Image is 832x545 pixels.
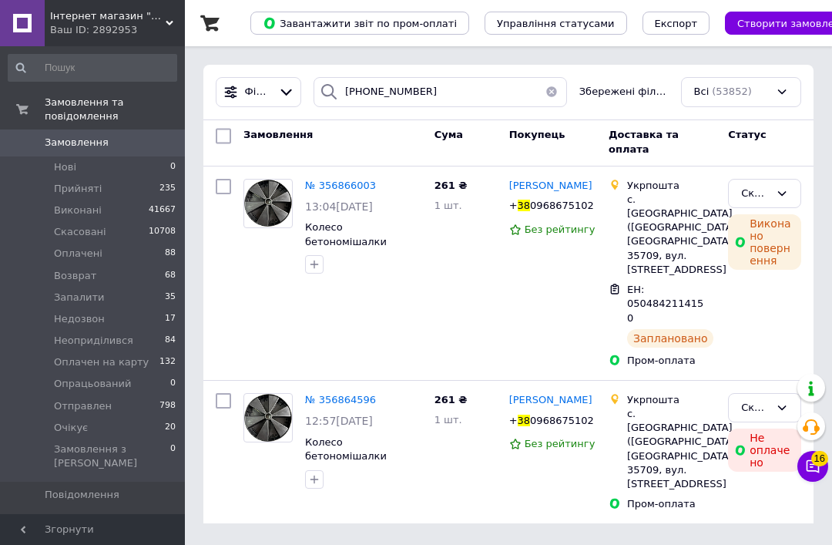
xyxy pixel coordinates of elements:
[497,18,615,29] span: Управління статусами
[305,394,376,405] a: № 356864596
[54,312,105,326] span: Недозвон
[54,247,102,261] span: Оплачені
[54,225,106,239] span: Скасовані
[728,130,767,141] span: Статус
[45,488,119,502] span: Повідомлення
[655,18,698,29] span: Експорт
[811,449,828,464] span: 16
[627,193,716,277] div: с. [GEOGRAPHIC_DATA] ([GEOGRAPHIC_DATA], [GEOGRAPHIC_DATA].), 35709, вул. [STREET_ADDRESS]
[485,12,627,35] button: Управління статусами
[305,221,387,261] a: Колесо бетономішалки Agrimotor
[149,225,176,239] span: 10708
[627,407,716,491] div: с. [GEOGRAPHIC_DATA] ([GEOGRAPHIC_DATA], [GEOGRAPHIC_DATA].), 35709, вул. [STREET_ADDRESS]
[244,394,292,441] img: Фото товару
[509,393,592,408] a: [PERSON_NAME]
[54,399,112,413] span: Отправлен
[159,355,176,369] span: 132
[243,179,293,228] a: Фото товару
[434,414,462,426] span: 1 шт.
[54,377,131,391] span: Опрацьований
[305,180,376,191] a: № 356866003
[609,130,679,156] span: Доставка та оплата
[579,85,669,99] span: Збережені фільтри:
[54,291,105,304] span: Запалити
[642,12,710,35] button: Експорт
[434,394,468,405] span: 261 ₴
[243,130,313,141] span: Замовлення
[434,200,462,211] span: 1 шт.
[170,160,176,174] span: 0
[627,179,716,193] div: Укрпошта
[536,77,567,107] button: Очистить
[741,400,770,416] div: Скасовано
[170,442,176,470] span: 0
[694,85,710,99] span: Всі
[165,247,176,261] span: 88
[263,16,457,30] span: Завантажити звіт по пром-оплаті
[50,23,185,37] div: Ваш ID: 2892953
[159,399,176,413] span: 798
[712,86,752,97] span: (53852)
[434,130,463,141] span: Cума
[54,421,88,435] span: Очікує
[45,96,185,123] span: Замовлення та повідомлення
[45,136,109,150] span: Замовлення
[525,224,595,235] span: Без рейтингу
[54,182,102,196] span: Прийняті
[250,12,469,35] button: Завантажити звіт по пром-оплаті
[434,180,468,191] span: 261 ₴
[509,200,518,211] span: +
[50,9,166,23] span: Інтернет магазин "МК"
[741,186,770,202] div: Скасовано
[305,200,373,213] span: 13:04[DATE]
[509,394,592,405] span: [PERSON_NAME]
[54,160,76,174] span: Нові
[627,497,716,511] div: Пром-оплата
[518,415,531,426] span: 38
[165,312,176,326] span: 17
[305,436,387,476] a: Колесо бетономішалки Agrimotor
[54,355,149,369] span: Оплачен на карту
[728,214,801,270] div: Виконано повернення
[243,393,293,442] a: Фото товару
[728,429,801,472] div: Не оплачено
[245,85,273,99] span: Фільтри
[509,130,565,141] span: Покупець
[314,77,567,107] input: Пошук за номером замовлення, ПІБ покупця, номером телефону, Email, номером накладної
[518,200,531,211] span: 38
[627,329,714,348] div: Заплановано
[509,415,518,426] span: +
[627,393,716,407] div: Укрпошта
[627,284,703,324] span: ЕН: 0504842114150
[305,415,373,427] span: 12:57[DATE]
[54,334,133,348] span: Неоприділився
[530,415,594,426] span: 0968675102
[54,269,96,283] span: Возврат
[149,204,176,217] span: 41667
[530,200,594,211] span: 0968675102
[165,421,176,435] span: 20
[509,179,592,193] a: [PERSON_NAME]
[244,180,292,227] img: Фото товару
[170,377,176,391] span: 0
[54,204,102,217] span: Виконані
[8,54,177,82] input: Пошук
[159,182,176,196] span: 235
[797,451,828,482] button: Чат з покупцем16
[165,291,176,304] span: 35
[627,354,716,368] div: Пром-оплата
[54,442,170,470] span: Замовлення з [PERSON_NAME]
[509,180,592,191] span: [PERSON_NAME]
[525,438,595,449] span: Без рейтингу
[165,334,176,348] span: 84
[165,269,176,283] span: 68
